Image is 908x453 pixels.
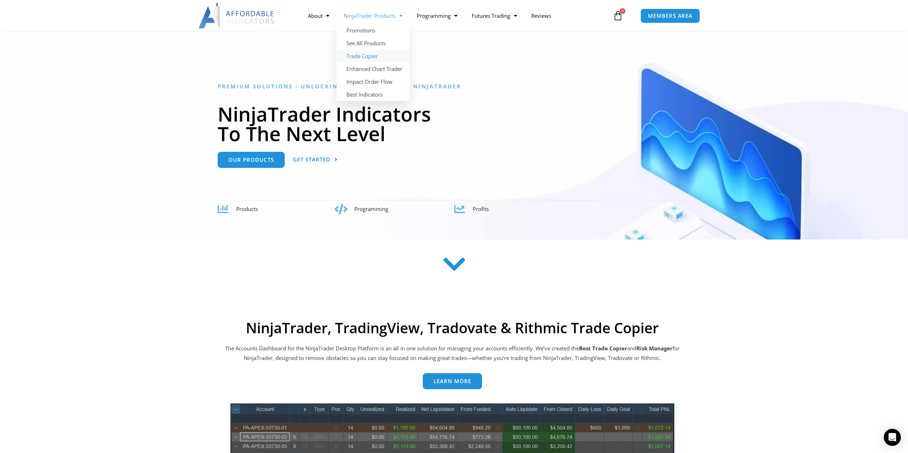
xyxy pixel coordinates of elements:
a: About [301,7,336,24]
span: Our Products [228,157,274,163]
strong: Risk Manager [636,345,673,352]
span: Get Started [293,157,330,162]
a: NinjaTrader Products [336,7,410,24]
div: Open Intercom Messenger [884,429,901,446]
span: MEMBERS AREA [648,13,693,19]
a: Learn more [423,373,482,389]
a: Trade Copier [336,50,410,62]
a: Programming [410,7,465,24]
ul: NinjaTrader Products [336,24,410,101]
h1: NinjaTrader Indicators To The Next Level [218,104,690,143]
span: Programming [354,205,388,212]
a: MEMBERS AREA [640,9,700,23]
span: Profits [473,205,489,212]
a: See All Products [336,37,410,50]
a: Futures Trading [465,7,524,24]
a: Impact Order Flow [336,75,410,88]
b: Best Trade Copier [579,345,627,352]
a: Enhanced Chart Trader [336,62,410,75]
a: Get Started [293,152,338,168]
a: Our Products [218,152,285,168]
a: Best Indicators [336,88,410,101]
span: Products [236,205,258,212]
a: 0 [602,5,634,26]
img: LogoAI | Affordable Indicators – NinjaTrader [198,3,275,29]
a: Reviews [524,7,558,24]
span: Learn more [433,379,471,384]
nav: Menu [301,7,611,24]
h2: NinjaTrader, TradingView, Tradovate & Rithmic Trade Copier [224,319,681,336]
h6: Premium Solutions - Unlocking the Potential in NinjaTrader [218,83,690,90]
a: Promotions [336,24,410,37]
span: 0 [620,8,625,14]
p: The Accounts Dashboard for the NinjaTrader Desktop Platform is an all in one solution for managin... [224,344,681,364]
